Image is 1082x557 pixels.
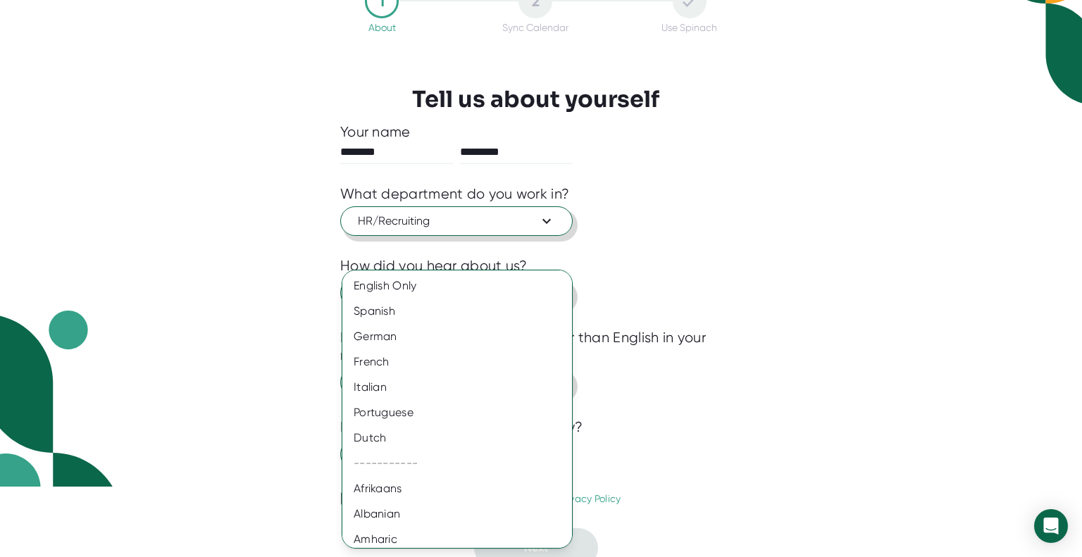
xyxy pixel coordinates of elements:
[342,527,583,552] div: Amharic
[342,349,583,375] div: French
[342,273,583,299] div: English Only
[342,324,583,349] div: German
[342,476,583,501] div: Afrikaans
[342,501,583,527] div: Albanian
[342,375,583,400] div: Italian
[1034,509,1068,543] div: Open Intercom Messenger
[342,299,583,324] div: Spanish
[342,451,583,476] div: -----------
[342,425,583,451] div: Dutch
[342,400,583,425] div: Portuguese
